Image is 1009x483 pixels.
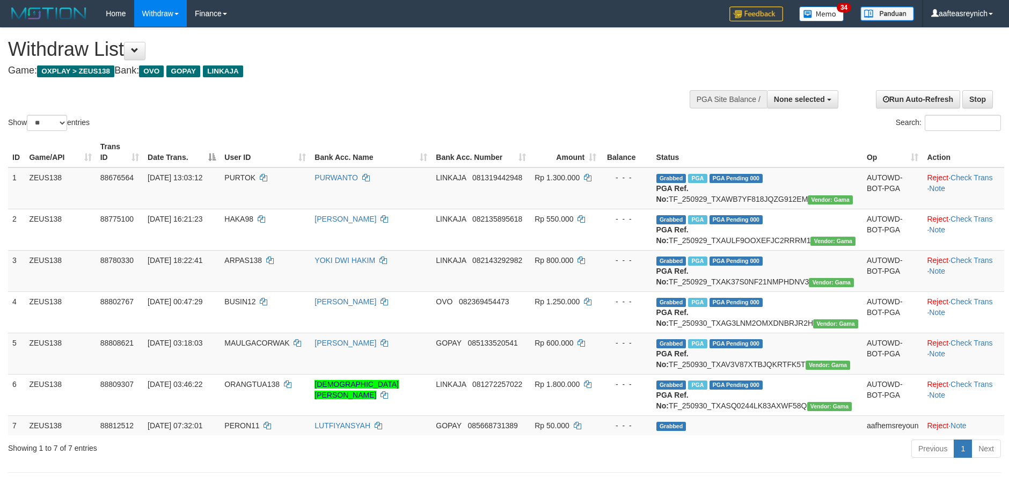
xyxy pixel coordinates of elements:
td: AUTOWD-BOT-PGA [862,209,923,250]
div: - - - [605,255,647,266]
a: Reject [927,256,948,265]
div: - - - [605,172,647,183]
span: Grabbed [656,422,686,431]
span: 88676564 [100,173,134,182]
span: LINKAJA [436,256,466,265]
label: Search: [896,115,1001,131]
span: Rp 800.000 [535,256,573,265]
td: TF_250930_TXASQ0244LK83AXWF58Q [652,374,862,415]
span: Marked by aafsreyleap [688,339,707,348]
span: Vendor URL: https://trx31.1velocity.biz [808,195,853,204]
span: Grabbed [656,298,686,307]
td: AUTOWD-BOT-PGA [862,333,923,374]
img: Button%20Memo.svg [799,6,844,21]
td: ZEUS138 [25,374,96,415]
span: Marked by aafsreyleap [688,298,707,307]
th: Trans ID: activate to sort column ascending [96,137,143,167]
td: 5 [8,333,25,374]
span: OVO [139,65,164,77]
td: TF_250929_TXAWB7YF818JQZG912EM [652,167,862,209]
span: Rp 550.000 [535,215,573,223]
span: OVO [436,297,452,306]
a: Note [929,267,945,275]
a: Check Trans [950,256,993,265]
a: Check Trans [950,215,993,223]
td: · [923,415,1004,435]
span: PGA Pending [710,215,763,224]
td: TF_250930_TXAV3V87XTBJQKRTFK5T [652,333,862,374]
b: PGA Ref. No: [656,267,689,286]
span: Marked by aafsreyleap [688,380,707,390]
span: ARPAS138 [224,256,262,265]
td: · · [923,167,1004,209]
h4: Game: Bank: [8,65,662,76]
a: Note [929,391,945,399]
span: GOPAY [436,421,461,430]
td: ZEUS138 [25,209,96,250]
td: TF_250929_TXAK37S0NF21NMPHDNV3 [652,250,862,291]
td: · · [923,333,1004,374]
button: None selected [767,90,838,108]
span: [DATE] 18:22:41 [148,256,202,265]
span: ORANGTUA138 [224,380,280,389]
span: MAULGACORWAK [224,339,289,347]
td: 3 [8,250,25,291]
div: - - - [605,338,647,348]
a: Reject [927,173,948,182]
th: ID [8,137,25,167]
td: ZEUS138 [25,415,96,435]
span: Grabbed [656,257,686,266]
span: Vendor URL: https://trx31.1velocity.biz [810,237,856,246]
span: PURTOK [224,173,255,182]
span: LINKAJA [436,380,466,389]
a: [PERSON_NAME] [315,339,376,347]
td: ZEUS138 [25,291,96,333]
h1: Withdraw List [8,39,662,60]
th: Amount: activate to sort column ascending [530,137,601,167]
a: [PERSON_NAME] [315,297,376,306]
a: Note [929,184,945,193]
td: 4 [8,291,25,333]
a: Reject [927,297,948,306]
div: - - - [605,420,647,431]
a: Reject [927,215,948,223]
a: Reject [927,421,948,430]
span: [DATE] 16:21:23 [148,215,202,223]
td: 6 [8,374,25,415]
span: Copy 082143292982 to clipboard [472,256,522,265]
a: PURWANTO [315,173,358,182]
span: 88775100 [100,215,134,223]
div: Showing 1 to 7 of 7 entries [8,438,412,453]
span: Marked by aafnoeunsreypich [688,257,707,266]
span: Copy 081319442948 to clipboard [472,173,522,182]
span: PGA Pending [710,339,763,348]
span: Copy 085133520541 to clipboard [467,339,517,347]
span: Grabbed [656,215,686,224]
span: 88802767 [100,297,134,306]
span: GOPAY [436,339,461,347]
a: Note [929,225,945,234]
span: Marked by aafnoeunsreypich [688,174,707,183]
span: PGA Pending [710,380,763,390]
th: Date Trans.: activate to sort column descending [143,137,220,167]
td: AUTOWD-BOT-PGA [862,167,923,209]
a: Note [929,308,945,317]
th: Bank Acc. Number: activate to sort column ascending [432,137,530,167]
a: Reject [927,380,948,389]
div: - - - [605,379,647,390]
span: Vendor URL: https://trx31.1velocity.biz [806,361,851,370]
a: Check Trans [950,173,993,182]
span: LINKAJA [203,65,243,77]
a: Check Trans [950,297,993,306]
div: - - - [605,296,647,307]
b: PGA Ref. No: [656,349,689,369]
span: LINKAJA [436,215,466,223]
span: PGA Pending [710,174,763,183]
td: · · [923,291,1004,333]
th: Action [923,137,1004,167]
a: Run Auto-Refresh [876,90,960,108]
b: PGA Ref. No: [656,391,689,410]
td: 1 [8,167,25,209]
span: Copy 085668731389 to clipboard [467,421,517,430]
a: Check Trans [950,380,993,389]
